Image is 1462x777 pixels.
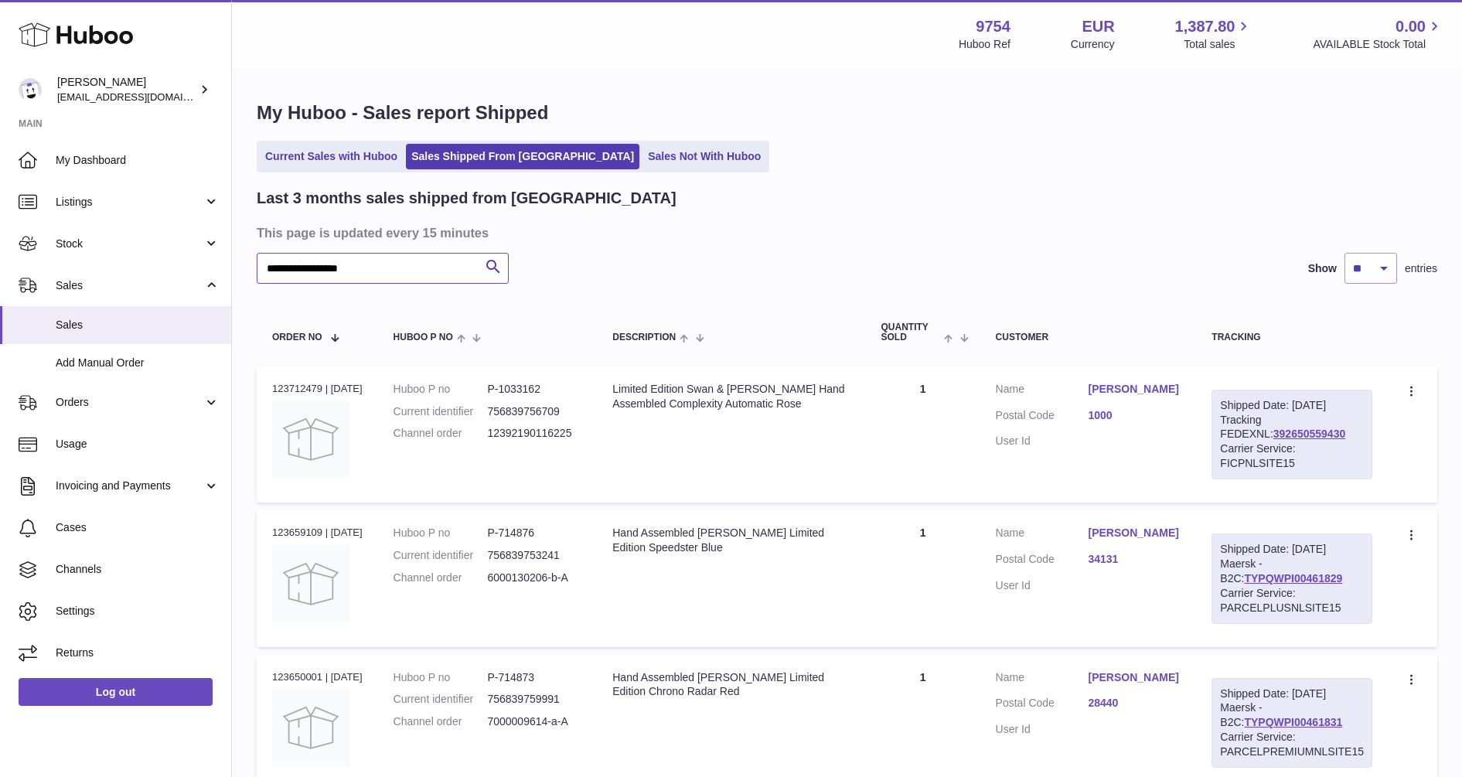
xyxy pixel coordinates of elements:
[487,714,581,729] dd: 7000009614-a-A
[487,692,581,707] dd: 756839759991
[487,382,581,397] dd: P-1033162
[57,75,196,104] div: [PERSON_NAME]
[487,571,581,585] dd: 6000130206-b-A
[1175,16,1253,52] a: 1,387.80 Total sales
[394,692,488,707] dt: Current identifier
[57,90,227,103] span: [EMAIL_ADDRESS][DOMAIN_NAME]
[1313,37,1443,52] span: AVAILABLE Stock Total
[1212,533,1372,623] div: Maersk - B2C:
[272,689,349,766] img: no-photo.jpg
[394,571,488,585] dt: Channel order
[996,578,1089,593] dt: User Id
[406,144,639,169] a: Sales Shipped From [GEOGRAPHIC_DATA]
[1313,16,1443,52] a: 0.00 AVAILABLE Stock Total
[56,278,203,293] span: Sales
[865,510,980,646] td: 1
[1184,37,1252,52] span: Total sales
[1220,586,1364,615] div: Carrier Service: PARCELPLUSNLSITE15
[612,382,850,411] div: Limited Edition Swan & [PERSON_NAME] Hand Assembled Complexity Automatic Rose
[1088,526,1181,540] a: [PERSON_NAME]
[996,696,1089,714] dt: Postal Code
[996,526,1089,544] dt: Name
[1220,730,1364,759] div: Carrier Service: PARCELPREMIUMNLSITE15
[487,548,581,563] dd: 756839753241
[56,604,220,619] span: Settings
[1244,716,1342,728] a: TYPQWPI00461831
[56,437,220,452] span: Usage
[959,37,1010,52] div: Huboo Ref
[19,678,213,706] a: Log out
[996,382,1089,400] dt: Name
[1082,16,1114,37] strong: EUR
[1212,390,1372,479] div: Tracking FEDEXNL:
[56,318,220,332] span: Sales
[1308,261,1337,276] label: Show
[996,332,1181,342] div: Customer
[1220,542,1364,557] div: Shipped Date: [DATE]
[272,400,349,478] img: no-photo.jpg
[487,404,581,419] dd: 756839756709
[394,426,488,441] dt: Channel order
[394,526,488,540] dt: Huboo P no
[487,426,581,441] dd: 12392190116225
[394,714,488,729] dt: Channel order
[394,382,488,397] dt: Huboo P no
[272,545,349,622] img: no-photo.jpg
[272,670,363,684] div: 123650001 | [DATE]
[257,101,1437,125] h1: My Huboo - Sales report Shipped
[1212,678,1372,768] div: Maersk - B2C:
[56,153,220,168] span: My Dashboard
[394,548,488,563] dt: Current identifier
[272,526,363,540] div: 123659109 | [DATE]
[56,520,220,535] span: Cases
[996,434,1089,448] dt: User Id
[996,670,1089,689] dt: Name
[612,332,676,342] span: Description
[612,526,850,555] div: Hand Assembled [PERSON_NAME] Limited Edition Speedster Blue
[257,224,1433,241] h3: This page is updated every 15 minutes
[19,78,42,101] img: info@fieldsluxury.london
[612,670,850,700] div: Hand Assembled [PERSON_NAME] Limited Edition Chrono Radar Red
[865,366,980,503] td: 1
[1088,696,1181,711] a: 28440
[881,322,940,342] span: Quantity Sold
[272,382,363,396] div: 123712479 | [DATE]
[56,237,203,251] span: Stock
[1071,37,1115,52] div: Currency
[1220,398,1364,413] div: Shipped Date: [DATE]
[394,670,488,685] dt: Huboo P no
[1212,332,1372,342] div: Tracking
[1088,670,1181,685] a: [PERSON_NAME]
[56,646,220,660] span: Returns
[394,404,488,419] dt: Current identifier
[56,356,220,370] span: Add Manual Order
[1175,16,1235,37] span: 1,387.80
[996,408,1089,427] dt: Postal Code
[56,479,203,493] span: Invoicing and Payments
[487,670,581,685] dd: P-714873
[487,526,581,540] dd: P-714876
[394,332,453,342] span: Huboo P no
[260,144,403,169] a: Current Sales with Huboo
[257,188,676,209] h2: Last 3 months sales shipped from [GEOGRAPHIC_DATA]
[996,722,1089,737] dt: User Id
[56,562,220,577] span: Channels
[1396,16,1426,37] span: 0.00
[1273,428,1345,440] a: 392650559430
[56,395,203,410] span: Orders
[1088,408,1181,423] a: 1000
[56,195,203,210] span: Listings
[996,552,1089,571] dt: Postal Code
[976,16,1010,37] strong: 9754
[272,332,322,342] span: Order No
[1088,552,1181,567] a: 34131
[1088,382,1181,397] a: [PERSON_NAME]
[642,144,766,169] a: Sales Not With Huboo
[1244,572,1342,584] a: TYPQWPI00461829
[1220,687,1364,701] div: Shipped Date: [DATE]
[1405,261,1437,276] span: entries
[1220,441,1364,471] div: Carrier Service: FICPNLSITE15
